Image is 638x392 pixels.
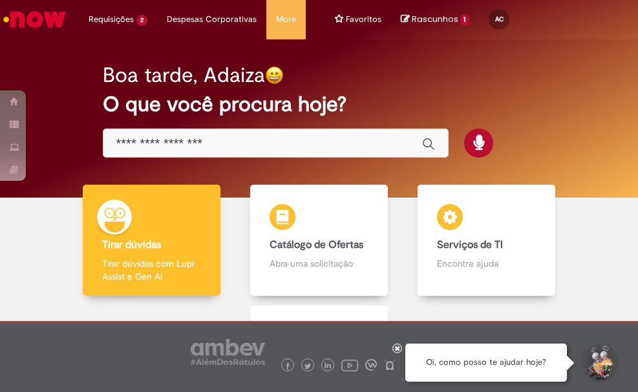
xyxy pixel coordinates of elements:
a: Tirar dúvidas Tirar dúvidas com Lupi Assist e Gen Ai [68,185,235,296]
span: 1 [460,14,470,26]
img: logo_footer_ambev_rotulo_gray.png [191,339,265,365]
img: happy-face.png [265,66,284,85]
span: 2 [136,15,147,26]
button: Iniciar Conversa de Suporte [580,344,619,382]
img: ServiceNow [1,6,68,32]
a: Serviços de TI Encontre ajuda [403,185,570,296]
div: Oi, como posso te ajudar hoje? [405,344,567,382]
img: logo_footer_facebook.png [284,363,291,369]
span: Despesas Corporativas [167,13,257,26]
span: Rascunhos [412,13,458,25]
img: logo_footer_workplace.png [365,359,377,371]
a: No momento, sua lista de rascunhos tem 1 Itens [401,13,470,25]
img: logo_footer_linkedin.png [324,362,331,370]
a: Catálogo de Ofertas Abra uma solicitação [235,185,403,296]
img: logo_footer_twitter.png [304,363,311,369]
span: Favoritos [346,13,381,26]
span: Requisições [89,13,134,26]
p: Tirar dúvidas com Lupi Assist e Gen Ai [102,257,200,283]
h2: O que você procura hoje? [103,93,536,116]
p: Abra uma solicitação [270,257,368,270]
img: logo_footer_youtube.png [341,356,358,373]
img: logo_footer_naosei.png [384,359,396,371]
span: AC [495,15,504,23]
p: Encontre ajuda [437,257,535,270]
b: Catálogo de Ofertas [270,238,363,251]
b: Serviços de TI [437,238,503,251]
h2: Boa tarde, Adaiza [103,64,265,87]
span: More [276,13,296,26]
b: Tirar dúvidas [102,238,161,251]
